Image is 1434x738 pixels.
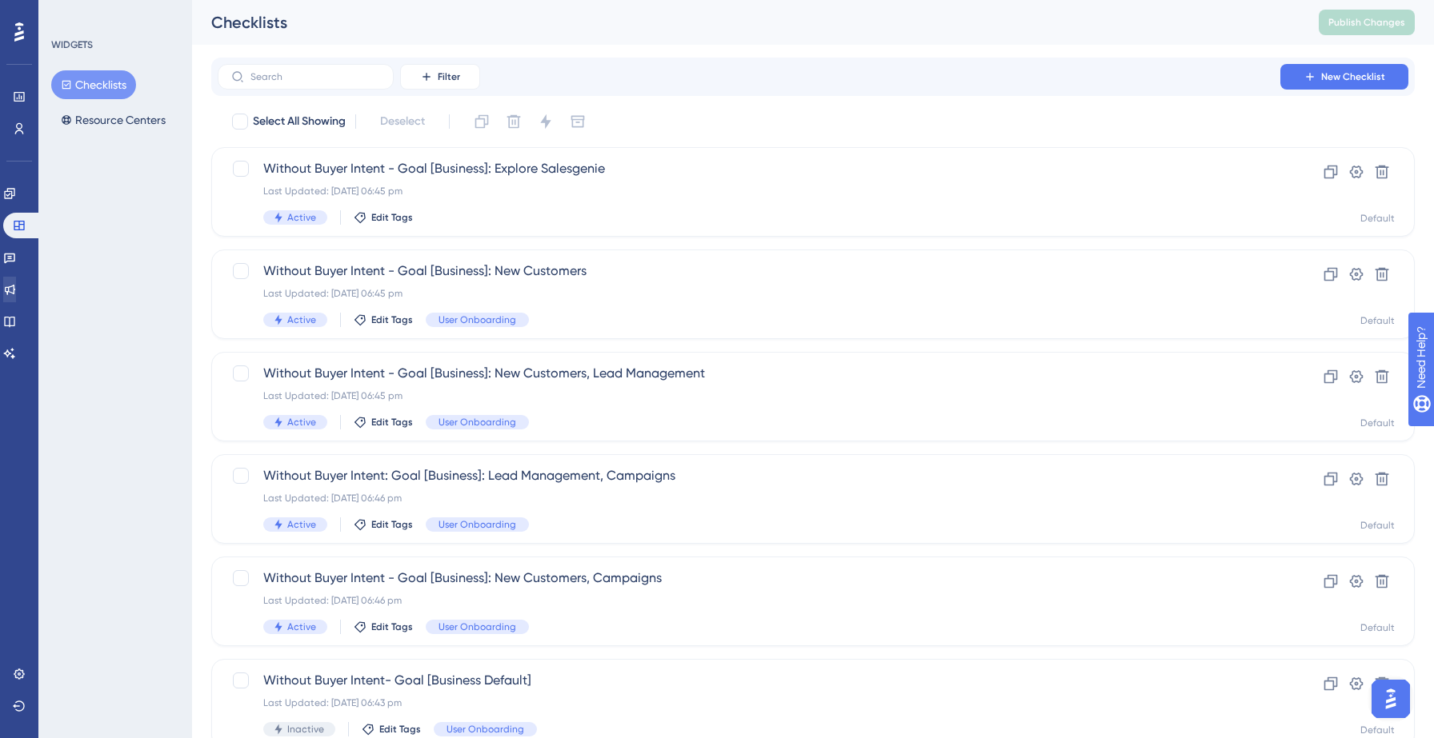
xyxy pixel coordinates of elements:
span: Need Help? [38,4,100,23]
span: Without Buyer Intent: Goal [Business]: Lead Management, Campaigns [263,466,1235,485]
div: Last Updated: [DATE] 06:43 pm [263,696,1235,709]
button: Checklists [51,70,136,99]
button: Edit Tags [362,723,421,736]
div: Default [1360,621,1395,634]
button: Edit Tags [354,620,413,633]
div: Default [1360,724,1395,736]
div: Default [1360,212,1395,225]
span: User Onboarding [439,518,516,531]
div: WIDGETS [51,38,93,51]
span: Active [287,211,316,224]
div: Last Updated: [DATE] 06:45 pm [263,185,1235,197]
button: Edit Tags [354,211,413,224]
span: Without Buyer Intent - Goal [Business]: New Customers [263,261,1235,281]
button: Edit Tags [354,313,413,326]
span: User Onboarding [439,313,516,326]
iframe: UserGuiding AI Assistant Launcher [1367,675,1415,723]
div: Checklists [211,11,1279,34]
span: Edit Tags [371,211,413,224]
button: Edit Tags [354,416,413,429]
span: Active [287,416,316,429]
span: User Onboarding [439,416,516,429]
span: New Checklist [1321,70,1385,83]
span: Edit Tags [379,723,421,736]
div: Last Updated: [DATE] 06:45 pm [263,287,1235,300]
button: Deselect [366,107,439,136]
span: Deselect [380,112,425,131]
span: Edit Tags [371,518,413,531]
button: Resource Centers [51,106,175,134]
span: Active [287,313,316,326]
span: Select All Showing [253,112,346,131]
div: Last Updated: [DATE] 06:46 pm [263,594,1235,607]
span: Active [287,620,316,633]
span: User Onboarding [447,723,524,736]
div: Default [1360,314,1395,327]
div: Default [1360,519,1395,532]
div: Default [1360,417,1395,429]
span: Without Buyer Intent- Goal [Business Default] [263,671,1235,690]
button: Edit Tags [354,518,413,531]
button: New Checklist [1280,64,1408,90]
span: Publish Changes [1328,16,1405,29]
span: Edit Tags [371,313,413,326]
span: Without Buyer Intent - Goal [Business]: Explore Salesgenie [263,159,1235,178]
span: Filter [438,70,460,83]
span: Without Buyer Intent - Goal [Business]: New Customers, Lead Management [263,364,1235,383]
span: Edit Tags [371,416,413,429]
span: Edit Tags [371,620,413,633]
input: Search [250,71,380,82]
span: Without Buyer Intent - Goal [Business]: New Customers, Campaigns [263,568,1235,588]
div: Last Updated: [DATE] 06:45 pm [263,389,1235,402]
span: User Onboarding [439,620,516,633]
span: Inactive [287,723,324,736]
button: Publish Changes [1319,10,1415,35]
button: Filter [400,64,480,90]
div: Last Updated: [DATE] 06:46 pm [263,492,1235,505]
span: Active [287,518,316,531]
